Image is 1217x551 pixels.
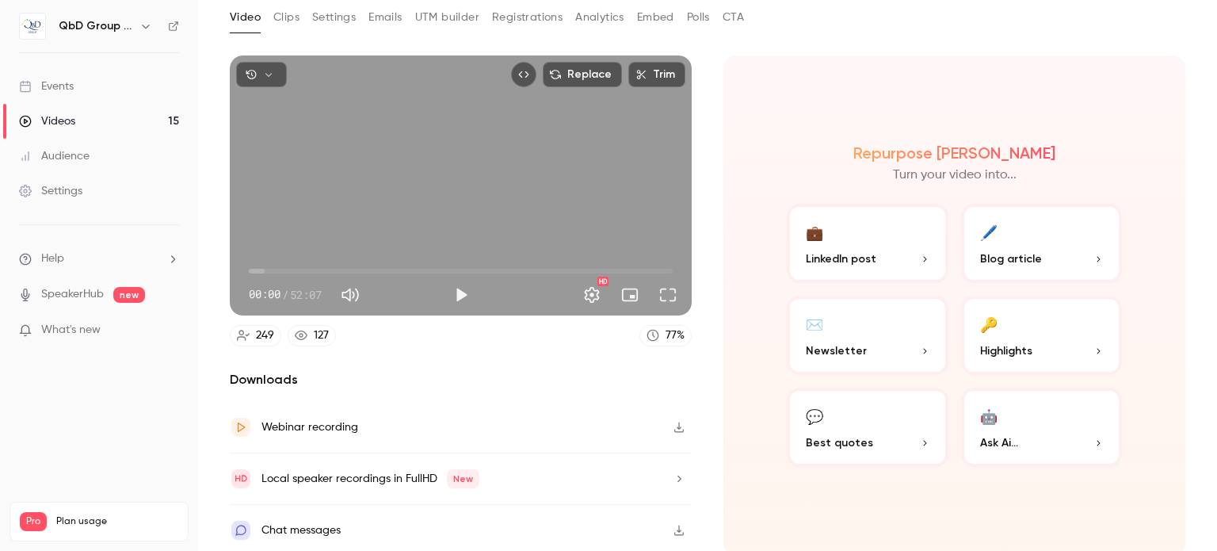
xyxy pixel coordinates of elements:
[614,279,646,311] button: Turn on miniplayer
[20,512,47,531] span: Pro
[628,62,685,87] button: Trim
[19,78,74,94] div: Events
[334,279,366,311] button: Mute
[787,296,948,375] button: ✉️Newsletter
[59,18,133,34] h6: QbD Group ES
[19,148,90,164] div: Audience
[961,388,1123,467] button: 🤖Ask Ai...
[19,251,179,267] li: help-dropdown-opener
[980,404,998,428] div: 🤖
[288,325,336,346] a: 127
[980,312,998,336] div: 🔑
[806,251,876,267] span: LinkedIn post
[282,286,288,303] span: /
[230,5,261,30] button: Video
[261,469,479,488] div: Local speaker recordings in FullHD
[368,5,402,30] button: Emails
[230,325,281,346] a: 249
[666,327,685,344] div: 77 %
[160,323,179,338] iframe: Noticeable Trigger
[893,166,1017,185] p: Turn your video into...
[41,251,64,267] span: Help
[249,286,280,303] span: 00:00
[314,327,329,344] div: 127
[652,279,684,311] button: Full screen
[723,5,744,30] button: CTA
[637,5,674,30] button: Embed
[261,521,341,540] div: Chat messages
[806,312,823,336] div: ✉️
[492,5,563,30] button: Registrations
[511,62,536,87] button: Embed video
[576,279,608,311] button: Settings
[806,342,867,359] span: Newsletter
[980,220,998,244] div: 🖊️
[290,286,322,303] span: 52:07
[41,322,101,339] span: What's new
[20,13,45,39] img: QbD Group ES
[980,342,1032,359] span: Highlights
[575,5,624,30] button: Analytics
[19,113,75,129] div: Videos
[543,62,622,87] button: Replace
[41,286,104,303] a: SpeakerHub
[806,404,823,428] div: 💬
[447,469,479,488] span: New
[415,5,479,30] button: UTM builder
[256,327,274,344] div: 249
[980,434,1018,451] span: Ask Ai...
[273,5,299,30] button: Clips
[445,279,477,311] button: Play
[597,277,608,286] div: HD
[639,325,692,346] a: 77%
[261,418,358,437] div: Webinar recording
[806,434,873,451] span: Best quotes
[249,286,322,303] div: 00:00
[787,388,948,467] button: 💬Best quotes
[687,5,710,30] button: Polls
[56,515,178,528] span: Plan usage
[312,5,356,30] button: Settings
[961,204,1123,283] button: 🖊️Blog article
[980,251,1042,267] span: Blog article
[113,287,145,303] span: new
[787,204,948,283] button: 💼LinkedIn post
[230,370,692,389] h2: Downloads
[961,296,1123,375] button: 🔑Highlights
[806,220,823,244] div: 💼
[19,183,82,199] div: Settings
[853,143,1055,163] h2: Repurpose [PERSON_NAME]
